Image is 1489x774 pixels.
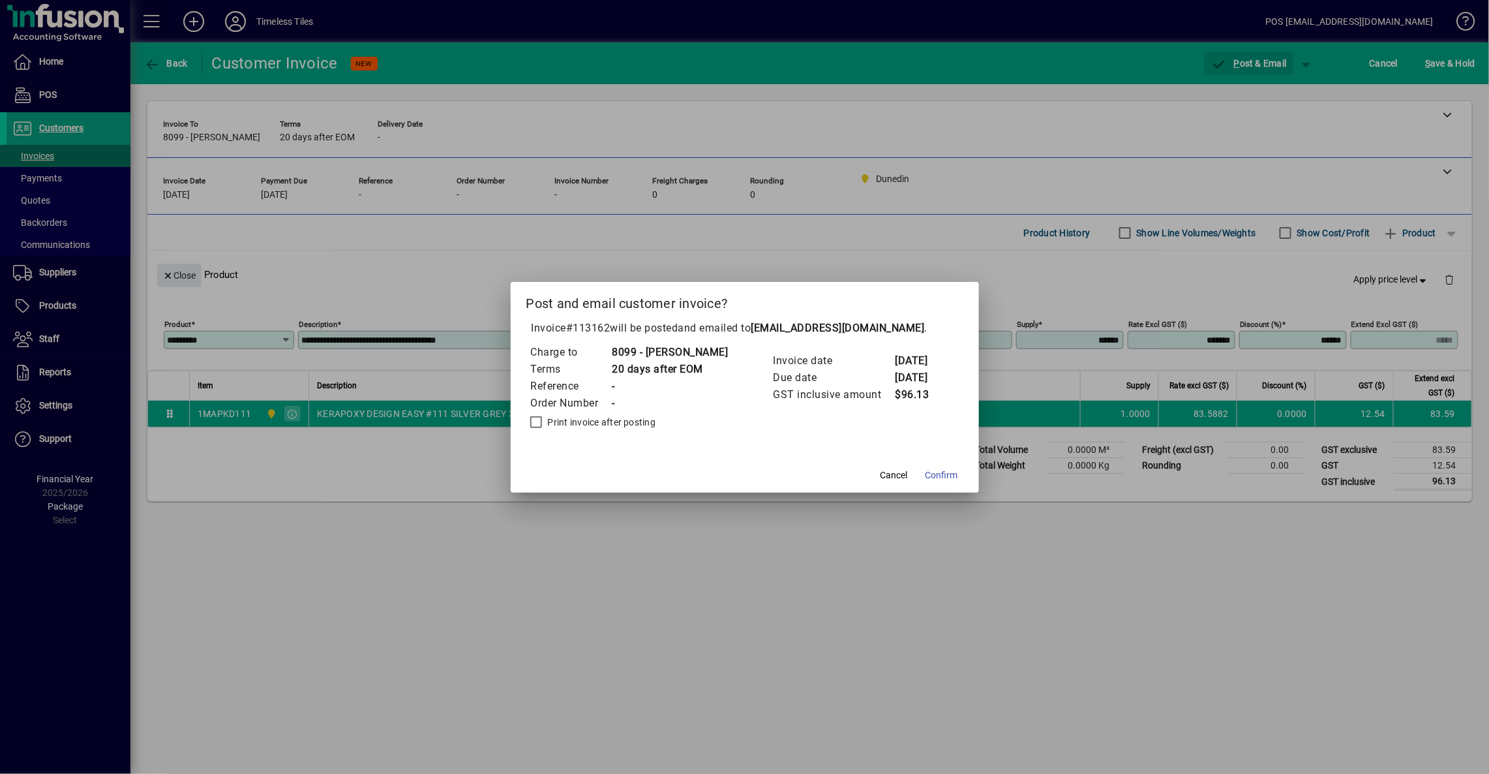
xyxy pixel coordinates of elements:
[530,361,612,378] td: Terms
[873,464,915,488] button: Cancel
[545,416,656,429] label: Print invoice after posting
[773,369,895,386] td: Due date
[895,352,947,369] td: [DATE]
[612,361,729,378] td: 20 days after EOM
[895,369,947,386] td: [DATE]
[612,378,729,395] td: -
[678,322,925,334] span: and emailed to
[530,344,612,361] td: Charge to
[530,395,612,412] td: Order Number
[773,386,895,403] td: GST inclusive amount
[751,322,925,334] b: [EMAIL_ADDRESS][DOMAIN_NAME]
[925,469,958,482] span: Confirm
[511,282,979,320] h2: Post and email customer invoice?
[612,395,729,412] td: -
[920,464,963,488] button: Confirm
[612,344,729,361] td: 8099 - [PERSON_NAME]
[880,469,908,482] span: Cancel
[566,322,610,334] span: #113162
[526,320,963,336] p: Invoice will be posted .
[530,378,612,395] td: Reference
[895,386,947,403] td: $96.13
[773,352,895,369] td: Invoice date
